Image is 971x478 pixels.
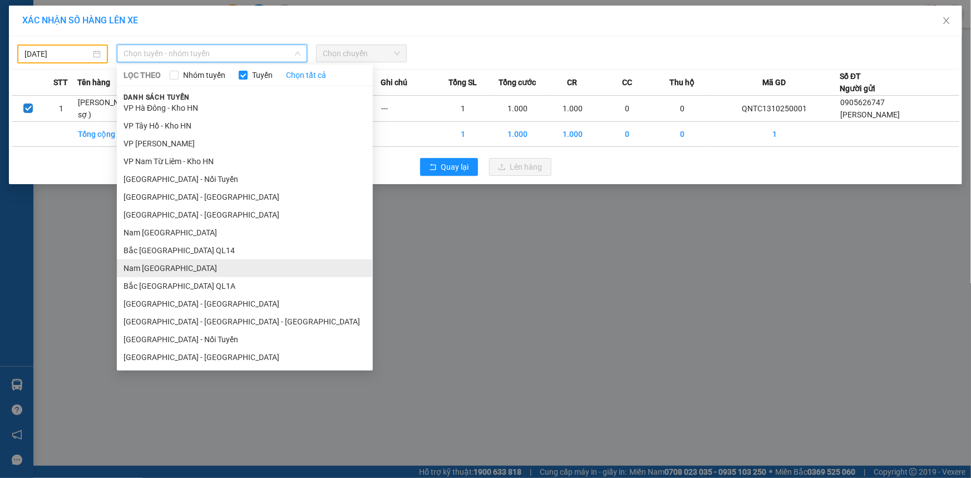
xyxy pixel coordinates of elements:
[179,69,230,81] span: Nhóm tuyến
[600,96,654,122] td: 0
[545,122,600,147] td: 1.000
[441,161,469,173] span: Quay lại
[77,122,202,147] td: Tổng cộng
[8,45,174,63] strong: (Công Ty TNHH Chuyển Phát Nhanh Bảo An - MST: 0109597835)
[286,69,326,81] a: Chọn tất cả
[117,242,373,259] li: Bắc [GEOGRAPHIC_DATA] QL14
[545,96,600,122] td: 1.000
[77,76,110,88] span: Tên hàng
[323,45,400,62] span: Chọn chuyến
[763,76,786,88] span: Mã GD
[381,76,407,88] span: Ghi chú
[117,135,373,152] li: VP [PERSON_NAME]
[117,188,373,206] li: [GEOGRAPHIC_DATA] - [GEOGRAPHIC_DATA]
[117,206,373,224] li: [GEOGRAPHIC_DATA] - [GEOGRAPHIC_DATA]
[248,69,277,81] span: Tuyến
[117,224,373,242] li: Nam [GEOGRAPHIC_DATA]
[77,96,202,122] td: [PERSON_NAME] ([PERSON_NAME] sợ )
[489,158,551,176] button: uploadLên hàng
[117,259,373,277] li: Nam [GEOGRAPHIC_DATA]
[490,96,545,122] td: 1.000
[931,6,962,37] button: Close
[436,96,490,122] td: 1
[840,70,875,95] div: Số ĐT Người gửi
[117,117,373,135] li: VP Tây Hồ - Kho HN
[117,99,373,117] li: VP Hà Đông - Kho HN
[117,331,373,348] li: [GEOGRAPHIC_DATA] - Nối Tuyến
[117,152,373,170] li: VP Nam Từ Liêm - Kho HN
[420,158,478,176] button: rollbackQuay lại
[117,295,373,313] li: [GEOGRAPHIC_DATA] - [GEOGRAPHIC_DATA]
[840,98,885,107] span: 0905626747
[124,69,161,81] span: LỌC THEO
[53,76,68,88] span: STT
[942,16,951,25] span: close
[117,277,373,295] li: Bắc [GEOGRAPHIC_DATA] QL1A
[24,48,91,60] input: 12/10/2025
[448,76,477,88] span: Tổng SL
[117,348,373,366] li: [GEOGRAPHIC_DATA] - [GEOGRAPHIC_DATA]
[499,76,536,88] span: Tổng cước
[709,122,840,147] td: 1
[655,96,709,122] td: 0
[117,313,373,331] li: [GEOGRAPHIC_DATA] - [GEOGRAPHIC_DATA] - [GEOGRAPHIC_DATA]
[669,76,694,88] span: Thu hộ
[381,96,435,122] td: ---
[655,122,709,147] td: 0
[622,76,632,88] span: CC
[568,76,578,88] span: CR
[124,45,300,62] span: Chọn tuyến - nhóm tuyến
[11,16,172,42] strong: BIÊN NHẬN VẬN CHUYỂN BẢO AN EXPRESS
[840,110,900,119] span: [PERSON_NAME]
[490,122,545,147] td: 1.000
[12,66,172,109] span: [PHONE_NUMBER] - [DOMAIN_NAME]
[294,50,301,57] span: down
[45,96,77,122] td: 1
[117,170,373,188] li: [GEOGRAPHIC_DATA] - Nối Tuyến
[429,163,437,172] span: rollback
[117,92,196,102] span: Danh sách tuyến
[709,96,840,122] td: QNTC1310250001
[22,15,138,26] span: XÁC NHẬN SỐ HÀNG LÊN XE
[436,122,490,147] td: 1
[600,122,654,147] td: 0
